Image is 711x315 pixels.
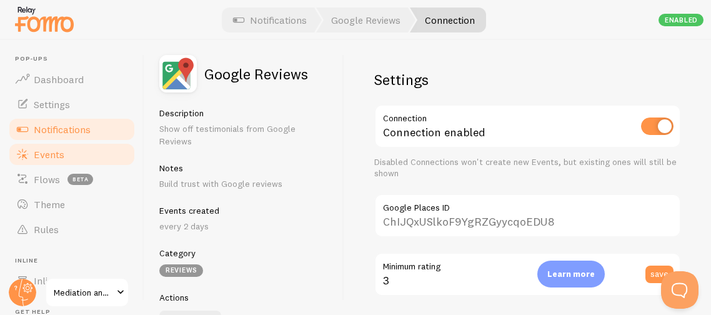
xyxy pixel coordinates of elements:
[204,66,308,81] h2: Google Reviews
[661,271,699,309] iframe: Help Scout Beacon - Open
[159,205,329,216] h5: Events created
[34,123,91,136] span: Notifications
[7,217,136,242] a: Rules
[15,55,136,63] span: Pop-ups
[15,257,136,265] span: Inline
[34,173,60,186] span: Flows
[159,220,329,232] p: every 2 days
[537,261,605,287] div: Learn more
[7,167,136,192] a: Flows beta
[7,92,136,117] a: Settings
[7,268,136,293] a: Inline
[159,107,329,119] h5: Description
[7,142,136,167] a: Events
[374,252,681,296] input: 3
[159,264,203,277] div: Reviews
[159,162,329,174] h5: Notes
[7,192,136,217] a: Theme
[374,70,681,89] h2: Settings
[159,247,329,259] h5: Category
[34,148,64,161] span: Events
[45,277,129,307] a: Mediation and Arbitration Offices of [PERSON_NAME], LLC
[374,157,681,179] div: Disabled Connections won't create new Events, but existing ones will still be shown
[159,177,329,190] p: Build trust with Google reviews
[159,122,329,147] p: Show off testimonials from Google Reviews
[34,274,58,287] span: Inline
[34,73,84,86] span: Dashboard
[67,174,93,185] span: beta
[645,266,674,283] button: save
[547,268,595,280] p: Learn more
[34,198,65,211] span: Theme
[159,292,329,303] h5: Actions
[159,55,197,92] img: fomo_icons_google_review.svg
[34,98,70,111] span: Settings
[7,67,136,92] a: Dashboard
[54,285,113,300] span: Mediation and Arbitration Offices of [PERSON_NAME], LLC
[374,194,681,215] label: Google Places ID
[374,194,681,237] input: Ch167fj4j2odmfghaFxP8
[34,223,59,236] span: Rules
[374,252,681,274] label: Minimum rating
[13,3,76,35] img: fomo-relay-logo-orange.svg
[374,104,681,150] div: Connection enabled
[7,117,136,142] a: Notifications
